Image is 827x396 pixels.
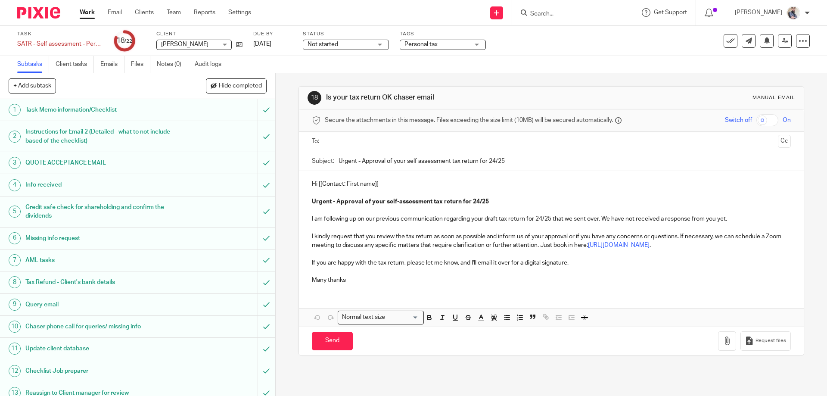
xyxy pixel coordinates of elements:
[131,56,150,73] a: Files
[9,343,21,355] div: 11
[17,40,103,48] div: SATR - Self assessment - Personal tax return 24/25
[9,254,21,266] div: 7
[312,276,790,284] p: Many thanks
[325,116,613,125] span: Secure the attachments in this message. Files exceeding the size limit (10MB) will be secured aut...
[25,320,174,333] h1: Chaser phone call for queries/ missing info
[9,104,21,116] div: 1
[654,9,687,16] span: Get Support
[9,78,56,93] button: + Add subtask
[312,259,790,267] p: If you are happy with the tax return, please let me know, and I'll email it over for a digital si...
[161,41,208,47] span: [PERSON_NAME]
[787,6,800,20] img: Pixie%2002.jpg
[80,8,95,17] a: Work
[25,276,174,289] h1: Tax Refund - Client's bank details
[326,93,570,102] h1: Is your tax return OK chaser email
[124,39,132,44] small: /22
[303,31,389,37] label: Status
[338,311,424,324] div: Search for option
[9,179,21,191] div: 4
[25,342,174,355] h1: Update client database
[228,8,251,17] a: Settings
[755,337,786,344] span: Request files
[9,232,21,244] div: 6
[9,365,21,377] div: 12
[312,232,790,250] p: I kindly request that you review the tax return as soon as possible and inform us of your approva...
[740,331,790,351] button: Request files
[9,321,21,333] div: 10
[157,56,188,73] a: Notes (0)
[312,199,489,205] strong: Urgent - Approval of your self-assessment tax return for 24/25
[778,135,791,148] button: Cc
[253,31,292,37] label: Due by
[9,131,21,143] div: 2
[388,313,419,322] input: Search for option
[340,313,387,322] span: Normal text size
[9,206,21,218] div: 5
[108,8,122,17] a: Email
[25,178,174,191] h1: Info received
[308,91,321,105] div: 18
[312,137,321,146] label: To:
[194,8,215,17] a: Reports
[25,103,174,116] h1: Task Memo information/Checklist
[9,299,21,311] div: 9
[25,298,174,311] h1: Query email
[308,41,338,47] span: Not started
[783,116,791,125] span: On
[25,254,174,267] h1: AML tasks
[752,94,795,101] div: Manual email
[156,31,243,37] label: Client
[312,157,334,165] label: Subject:
[25,125,174,147] h1: Instructions for Email 2 (Detailed - what to not include based of the checklist)
[529,10,607,18] input: Search
[25,156,174,169] h1: QUOTE ACCEPTANCE EMAIL
[17,7,60,19] img: Pixie
[25,201,174,223] h1: Credit safe check for shareholding and confirm the dividends
[253,41,271,47] span: [DATE]
[219,83,262,90] span: Hide completed
[9,276,21,288] div: 8
[167,8,181,17] a: Team
[100,56,124,73] a: Emails
[117,36,132,46] div: 18
[9,157,21,169] div: 3
[17,31,103,37] label: Task
[195,56,228,73] a: Audit logs
[135,8,154,17] a: Clients
[400,31,486,37] label: Tags
[312,332,353,350] input: Send
[588,242,650,248] a: [URL][DOMAIN_NAME]
[312,215,790,223] p: I am following up on our previous communication regarding your draft tax return for 24/25 that we...
[25,232,174,245] h1: Missing info request
[25,365,174,377] h1: Checklist Job preparer
[17,56,49,73] a: Subtasks
[735,8,782,17] p: [PERSON_NAME]
[56,56,94,73] a: Client tasks
[404,41,438,47] span: Personal tax
[312,180,790,188] p: Hi [[Contact: First name]]
[725,116,752,125] span: Switch off
[206,78,267,93] button: Hide completed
